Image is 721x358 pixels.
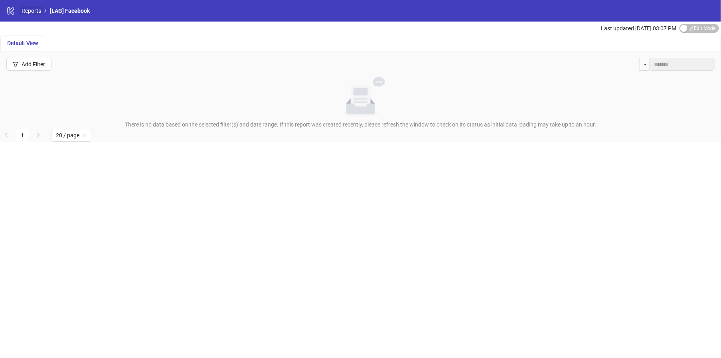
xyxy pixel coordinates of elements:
span: Default View [7,40,38,46]
span: filter [13,61,18,67]
div: - [639,58,649,71]
a: 1 [16,129,28,141]
div: Add Filter [22,61,45,67]
button: Add Filter [6,58,51,71]
li: Next Page [32,129,45,142]
div: Page Size [51,129,91,142]
span: right [36,133,41,137]
li: 1 [16,129,29,142]
span: [LAG] Facebook [50,8,90,14]
span: 20 / page [56,129,87,141]
span: left [4,133,9,137]
button: right [32,129,45,142]
div: There is no data based on the selected filter(s) and date range. If this report was created recen... [3,120,718,129]
span: Last updated [DATE] 03:07 PM [601,25,676,32]
a: Reports [20,6,43,15]
li: / [44,6,47,15]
